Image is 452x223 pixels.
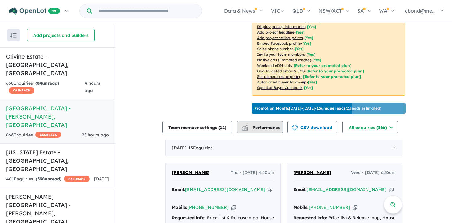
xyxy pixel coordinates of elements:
[172,215,206,221] strong: Requested info:
[307,187,387,192] a: [EMAIL_ADDRESS][DOMAIN_NAME]
[268,186,272,193] button: Copy
[389,186,394,193] button: Copy
[242,125,247,128] img: line-chart.svg
[304,35,313,40] span: [ Yes ]
[242,127,248,131] img: bar-chart.svg
[6,132,61,139] div: 866 Enquir ies
[172,170,210,175] span: [PERSON_NAME]
[293,169,331,176] a: [PERSON_NAME]
[231,204,236,211] button: Copy
[405,8,436,14] span: cbond@me...
[293,205,309,210] strong: Mobile:
[293,215,327,221] strong: Requested info:
[187,205,229,210] a: [PHONE_NUMBER]
[254,106,289,111] b: Promotion Month:
[172,169,210,176] a: [PERSON_NAME]
[302,41,311,46] span: [ Yes ]
[94,176,109,182] span: [DATE]
[257,63,292,68] u: Weekend eDM slots
[6,148,109,173] h5: [US_STATE] Estate - [GEOGRAPHIC_DATA] , [GEOGRAPHIC_DATA]
[165,140,402,157] div: [DATE]
[35,80,59,86] strong: ( unread)
[9,7,60,15] img: Openlot PRO Logo White
[353,204,357,211] button: Copy
[295,47,304,51] span: [ Yes ]
[237,121,283,133] button: Performance
[351,169,396,176] span: Wed - [DATE] 6:36am
[292,125,298,131] img: download icon
[293,187,307,192] strong: Email:
[93,4,200,18] input: Try estate name, suburb, builder or developer
[10,33,17,38] img: sort.svg
[312,19,321,23] span: [ Yes ]
[82,132,109,138] span: 23 hours ago
[317,106,346,111] b: 15 unique leads
[287,121,337,133] button: CSV download
[294,63,351,68] span: [Refer to your promoted plan]
[6,80,85,95] div: 658 Enquir ies
[257,58,311,62] u: Native ads (Promoted estate)
[6,104,109,129] h5: [GEOGRAPHIC_DATA] - [PERSON_NAME] , [GEOGRAPHIC_DATA]
[185,187,265,192] a: [EMAIL_ADDRESS][DOMAIN_NAME]
[172,187,185,192] strong: Email:
[309,205,350,210] a: [PHONE_NUMBER]
[64,176,90,182] span: CASHBACK
[307,52,315,57] span: [ Yes ]
[257,35,303,40] u: Add project selling-points
[304,85,313,90] span: [Yes]
[162,121,232,133] button: Team member settings (12)
[257,24,306,29] u: Display pricing information
[220,125,225,130] span: 12
[312,58,321,62] span: [Yes]
[37,80,42,86] span: 84
[243,125,280,130] span: Performance
[85,80,100,93] span: 4 hours ago
[257,69,305,73] u: Geo-targeted email & SMS
[254,106,381,111] p: [DATE] - [DATE] - ( 23 leads estimated)
[306,69,364,73] span: [Refer to your promoted plan]
[172,205,187,210] strong: Mobile:
[303,74,361,79] span: [Refer to your promoted plan]
[257,47,293,51] u: Sales phone number
[231,169,274,176] span: Thu - [DATE] 4:50pm
[307,24,316,29] span: [ Yes ]
[257,80,307,84] u: Automated buyer follow-up
[257,30,294,34] u: Add project headline
[342,121,398,133] button: All enquiries (866)
[9,87,34,94] span: CASHBACK
[296,30,305,34] span: [ Yes ]
[36,176,61,182] strong: ( unread)
[187,145,212,151] span: - 15 Enquir ies
[6,176,90,183] div: 401 Enquir ies
[308,80,317,84] span: [Yes]
[6,52,109,77] h5: Olivine Estate - [GEOGRAPHIC_DATA] , [GEOGRAPHIC_DATA]
[257,74,302,79] u: Social media retargeting
[27,29,95,41] button: Add projects and builders
[257,41,301,46] u: Embed Facebook profile
[257,19,311,23] u: Showcase more than 3 listings
[35,132,61,138] span: CASHBACK
[37,176,45,182] span: 398
[293,170,331,175] span: [PERSON_NAME]
[257,85,303,90] u: OpenLot Buyer Cashback
[257,52,305,57] u: Invite your team members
